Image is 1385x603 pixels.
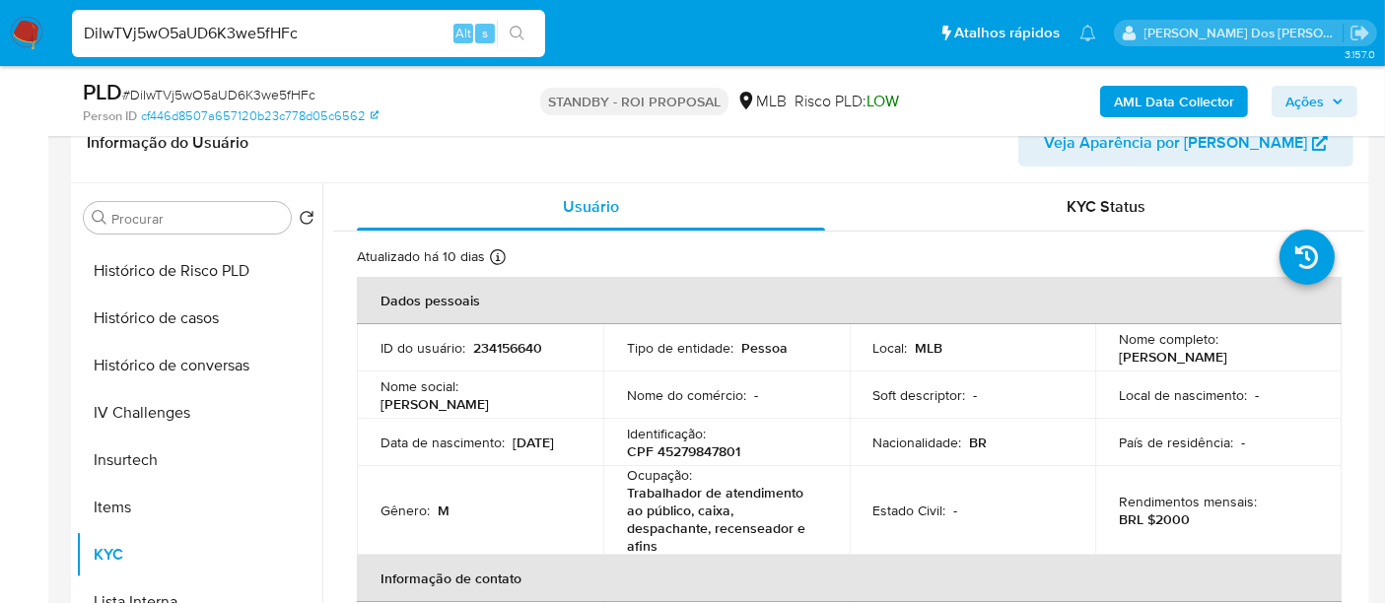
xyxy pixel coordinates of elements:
p: [PERSON_NAME] [381,395,489,413]
button: Veja Aparência por [PERSON_NAME] [1018,119,1353,167]
p: - [754,386,758,404]
button: Retornar ao pedido padrão [299,210,314,232]
p: - [974,386,978,404]
span: s [482,24,488,42]
p: Atualizado há 10 dias [357,247,485,266]
span: Ações [1285,86,1324,117]
span: Alt [455,24,471,42]
span: KYC Status [1068,195,1146,218]
p: Gênero : [381,502,430,519]
p: BRL $2000 [1119,510,1190,528]
p: Local : [873,339,908,357]
a: Notificações [1079,25,1096,41]
button: Procurar [92,210,107,226]
p: [PERSON_NAME] [1119,348,1227,366]
p: Nome completo : [1119,330,1218,348]
th: Dados pessoais [357,277,1342,324]
button: Histórico de casos [76,295,322,342]
p: 234156640 [473,339,542,357]
div: MLB [736,91,787,112]
a: cf446d8507a657120b23c778d05c6562 [141,107,379,125]
input: Pesquise usuários ou casos... [72,21,545,46]
button: Items [76,484,322,531]
button: AML Data Collector [1100,86,1248,117]
p: Trabalhador de atendimento ao público, caixa, despachante, recenseador e afins [627,484,818,555]
input: Procurar [111,210,283,228]
b: PLD [83,76,122,107]
th: Informação de contato [357,555,1342,602]
button: KYC [76,531,322,578]
button: Insurtech [76,436,322,484]
p: Pessoa [741,339,788,357]
span: Risco PLD: [795,91,899,112]
b: Person ID [83,107,137,125]
p: Data de nascimento : [381,434,505,451]
p: Rendimentos mensais : [1119,493,1257,510]
p: Nacionalidade : [873,434,962,451]
button: search-icon [497,20,537,47]
p: Estado Civil : [873,502,946,519]
button: IV Challenges [76,389,322,436]
p: M [438,502,450,519]
span: Veja Aparência por [PERSON_NAME] [1044,119,1307,167]
p: Nome social : [381,377,458,395]
p: MLB [916,339,943,357]
p: Local de nascimento : [1119,386,1247,404]
p: - [954,502,958,519]
p: - [1241,434,1245,451]
p: - [1255,386,1259,404]
p: CPF 45279847801 [627,442,740,460]
span: Atalhos rápidos [954,23,1060,43]
button: Ações [1272,86,1357,117]
p: País de residência : [1119,434,1233,451]
p: renato.lopes@mercadopago.com.br [1144,24,1344,42]
span: 3.157.0 [1345,46,1375,62]
p: BR [970,434,988,451]
p: Tipo de entidade : [627,339,733,357]
p: ID do usuário : [381,339,465,357]
span: LOW [866,90,899,112]
p: Nome do comércio : [627,386,746,404]
span: Usuário [563,195,619,218]
button: Histórico de conversas [76,342,322,389]
h1: Informação do Usuário [87,133,248,153]
button: Histórico de Risco PLD [76,247,322,295]
p: [DATE] [513,434,554,451]
b: AML Data Collector [1114,86,1234,117]
a: Sair [1350,23,1370,43]
span: # DiIwTVj5wO5aUD6K3we5fHFc [122,85,315,104]
p: Identificação : [627,425,706,442]
p: Soft descriptor : [873,386,966,404]
p: STANDBY - ROI PROPOSAL [540,88,728,115]
p: Ocupação : [627,466,692,484]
